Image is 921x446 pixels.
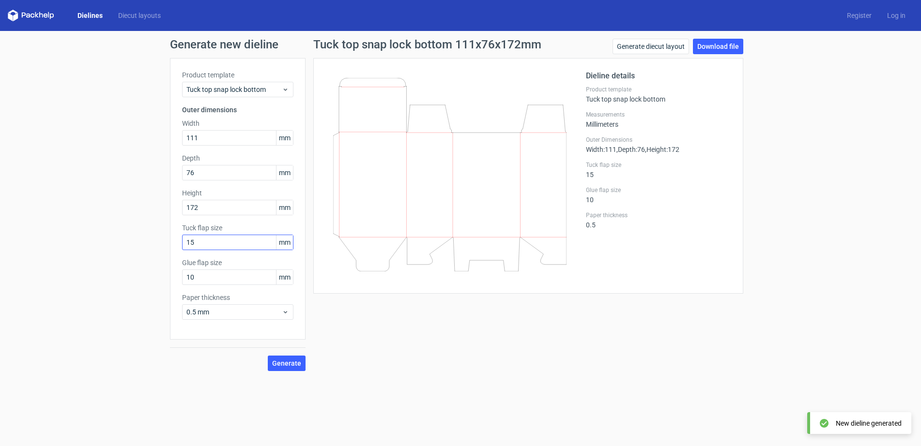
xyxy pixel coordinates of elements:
label: Glue flap size [586,186,731,194]
label: Product template [586,86,731,93]
a: Log in [879,11,913,20]
a: Generate diecut layout [613,39,689,54]
span: mm [276,270,293,284]
a: Dielines [70,11,110,20]
span: Width : 111 [586,146,616,153]
span: , Height : 172 [645,146,679,153]
h1: Tuck top snap lock bottom 111x76x172mm [313,39,541,50]
div: Tuck top snap lock bottom [586,86,731,103]
span: mm [276,200,293,215]
span: Tuck top snap lock bottom [186,85,282,94]
span: , Depth : 76 [616,146,645,153]
span: mm [276,165,293,180]
label: Width [182,119,293,128]
h2: Dieline details [586,70,731,82]
div: New dieline generated [836,418,902,428]
label: Paper thickness [182,293,293,302]
label: Outer Dimensions [586,136,731,144]
label: Tuck flap size [586,161,731,169]
span: mm [276,131,293,145]
a: Diecut layouts [110,11,169,20]
a: Register [839,11,879,20]
label: Height [182,188,293,198]
h3: Outer dimensions [182,105,293,115]
span: mm [276,235,293,250]
div: 0.5 [586,211,731,229]
h1: Generate new dieline [170,39,751,50]
label: Measurements [586,111,731,119]
label: Glue flap size [182,258,293,268]
label: Tuck flap size [182,223,293,233]
a: Download file [693,39,743,54]
span: 0.5 mm [186,307,282,317]
span: Generate [272,360,301,367]
label: Paper thickness [586,211,731,219]
button: Generate [268,356,306,371]
label: Depth [182,153,293,163]
div: Millimeters [586,111,731,128]
div: 15 [586,161,731,178]
label: Product template [182,70,293,80]
div: 10 [586,186,731,204]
